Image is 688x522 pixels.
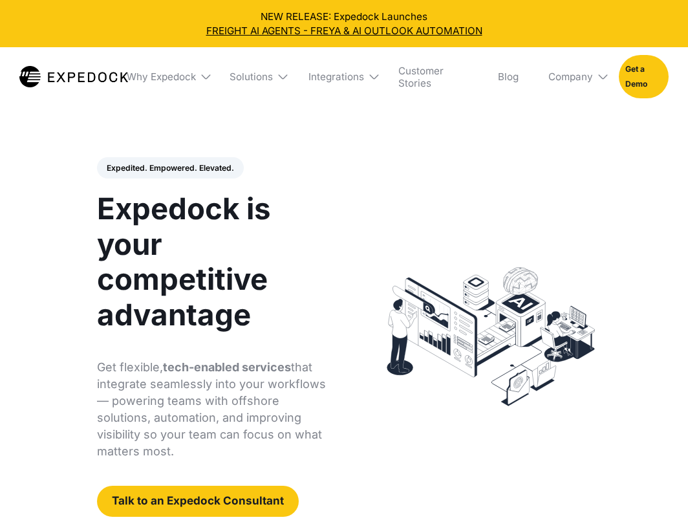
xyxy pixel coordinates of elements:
div: NEW RELEASE: Expedock Launches [10,10,678,38]
p: Get flexible, that integrate seamlessly into your workflows — powering teams with offshore soluti... [97,359,328,460]
div: Company [548,71,593,83]
a: FREIGHT AI AGENTS - FREYA & AI OUTLOOK AUTOMATION [10,24,678,38]
div: Why Expedock [127,71,196,83]
a: Blog [488,47,528,106]
a: Talk to an Expedock Consultant [97,486,299,517]
div: Integrations [308,71,364,83]
h1: Expedock is your competitive advantage [97,191,328,333]
div: Solutions [230,71,273,83]
a: Get a Demo [619,55,669,98]
a: Customer Stories [388,47,478,106]
strong: tech-enabled services [163,360,291,374]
